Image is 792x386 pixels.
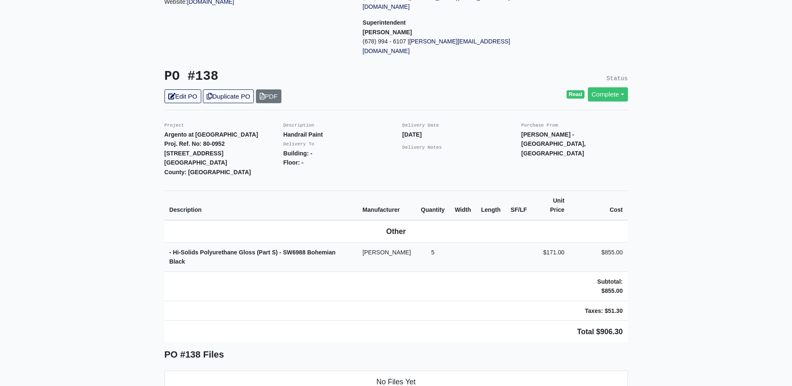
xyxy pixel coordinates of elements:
[402,145,442,150] small: Delivery Notes
[532,242,569,272] td: $171.00
[164,123,184,128] small: Project
[363,38,510,54] a: [PERSON_NAME][EMAIL_ADDRESS][DOMAIN_NAME]
[164,150,224,157] strong: [STREET_ADDRESS]
[402,123,439,128] small: Delivery Date
[402,131,422,138] strong: [DATE]
[164,140,225,147] strong: Proj. Ref. No: 80-0952
[164,131,258,138] strong: Argento at [GEOGRAPHIC_DATA]
[283,123,314,128] small: Description
[569,190,628,220] th: Cost
[363,19,406,26] span: Superintendent
[476,190,506,220] th: Length
[532,190,569,220] th: Unit Price
[357,190,416,220] th: Manufacturer
[357,242,416,272] td: [PERSON_NAME]
[450,190,476,220] th: Width
[569,301,628,321] td: Taxes: $51.30
[363,29,412,36] strong: [PERSON_NAME]
[506,190,532,220] th: SF/LF
[164,349,628,360] h5: PO #138 Files
[363,37,549,56] p: (678) 994 - 6107 |
[521,123,558,128] small: Purchase From
[521,130,628,158] p: [PERSON_NAME] - [GEOGRAPHIC_DATA], [GEOGRAPHIC_DATA]
[569,272,628,301] td: Subtotal: $855.00
[567,90,585,99] span: Read
[164,69,390,84] h3: PO #138
[256,89,281,103] a: PDF
[164,190,358,220] th: Description
[588,87,628,101] a: Complete
[607,75,628,82] small: Status
[164,159,227,166] strong: [GEOGRAPHIC_DATA]
[283,142,314,147] small: Delivery To
[203,89,254,103] a: Duplicate PO
[416,242,450,272] td: 5
[164,89,201,103] a: Edit PO
[164,321,628,343] td: Total $906.30
[283,159,304,166] strong: Floor: -
[283,131,323,138] strong: Handrail Paint
[416,190,450,220] th: Quantity
[386,227,406,236] b: Other
[283,150,313,157] strong: Building: -
[569,242,628,272] td: $855.00
[170,249,336,265] strong: - Hi-Solids Polyurethane Gloss (Part S) - SW6988 Bohemian Black
[164,169,251,175] strong: County: [GEOGRAPHIC_DATA]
